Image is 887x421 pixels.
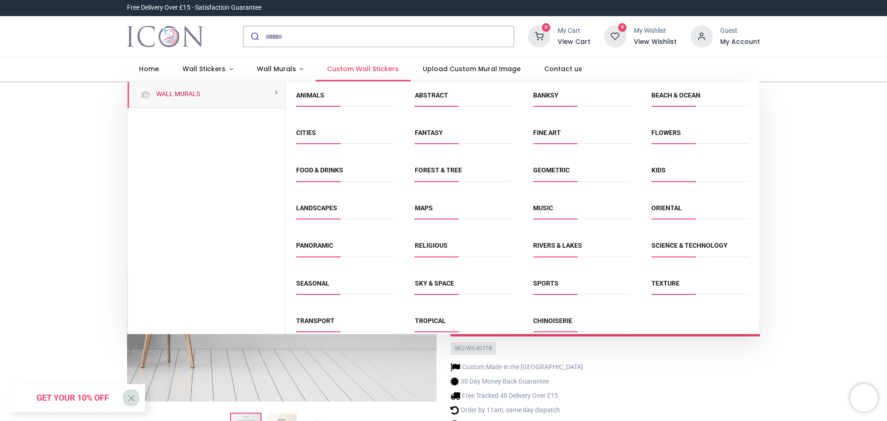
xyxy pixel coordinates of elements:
[296,317,393,332] span: Transport
[720,26,760,36] div: Guest
[533,317,572,324] a: Chinoiserie
[651,241,748,256] span: Science & Technology
[296,279,393,294] span: Seasonal
[415,242,448,249] a: Religious
[296,91,393,106] span: Animals
[566,3,760,12] iframe: Customer reviews powered by Trustpilot
[415,241,512,256] span: Religious
[182,64,225,73] span: Wall Stickers
[634,37,677,47] a: View Wishlist
[651,204,748,219] span: Oriental
[243,26,265,47] button: Submit
[651,128,748,144] span: Flowers
[257,64,296,73] span: Wall Murals
[533,242,582,249] a: Rivers & Lakes
[651,166,748,181] span: Kids
[604,32,626,40] a: 0
[651,166,666,174] a: Kids
[533,166,630,181] span: Geometric
[558,37,590,47] a: View Cart
[651,91,748,106] span: Beach & Ocean
[415,128,512,144] span: Fantasy
[296,317,334,324] a: Transport
[415,129,443,136] a: Fantasy
[170,57,245,81] a: Wall Stickers
[558,26,590,36] div: My Cart
[415,166,512,181] span: Forest & Tree
[450,342,496,355] div: SKU: WS-40778
[533,279,630,294] span: Sports
[152,90,200,99] a: Wall Murals
[544,64,582,73] span: Contact us
[634,26,677,36] div: My Wishlist
[415,279,512,294] span: Sky & Space
[296,204,393,219] span: Landscapes
[139,64,159,73] span: Home
[651,204,682,212] a: Oriental
[415,92,448,99] a: Abstract
[415,204,512,219] span: Maps
[533,280,559,287] a: Sports
[296,166,343,174] a: Food & Drinks
[450,391,583,401] li: Free Tracked 48 Delivery Over £15
[296,241,393,256] span: Panoramic
[127,24,203,49] a: Logo of Icon Wall Stickers
[296,92,324,99] a: Animals
[296,204,337,212] a: Landscapes
[533,128,630,144] span: Fine Art
[415,204,433,212] a: Maps
[533,92,559,99] a: Banksy
[296,166,393,181] span: Food & Drinks
[533,204,630,219] span: Music
[450,362,583,372] li: Custom Made in the [GEOGRAPHIC_DATA]
[415,317,512,332] span: Tropical
[720,37,760,47] a: My Account
[450,377,583,386] li: 30 Day Money Back Guarantee
[423,64,521,73] span: Upload Custom Mural Image
[127,24,203,49] img: Icon Wall Stickers
[651,242,728,249] a: Science & Technology
[140,89,151,100] img: Wall Murals
[651,279,748,294] span: Texture
[296,128,393,144] span: Cities
[533,166,570,174] a: Geometric
[327,64,399,73] span: Custom Wall Stickers
[296,242,333,249] a: Panoramic
[415,280,454,287] a: Sky & Space
[415,91,512,106] span: Abstract
[533,91,630,106] span: Banksy
[651,92,700,99] a: Beach & Ocean
[850,384,878,412] iframe: Brevo live chat
[651,280,680,287] a: Texture
[245,57,316,81] a: Wall Murals
[533,129,561,136] a: Fine Art
[296,280,329,287] a: Seasonal
[618,23,627,32] sup: 0
[296,129,316,136] a: Cities
[528,32,550,40] a: 0
[533,317,630,332] span: Chinoiserie
[450,405,583,415] li: Order by 11am, same day dispatch
[415,317,446,324] a: Tropical
[651,129,681,136] a: Flowers
[533,204,553,212] a: Music
[415,166,462,174] a: Forest & Tree
[533,241,630,256] span: Rivers & Lakes
[542,23,551,32] sup: 0
[127,3,261,12] div: Free Delivery Over £15 - Satisfaction Guarantee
